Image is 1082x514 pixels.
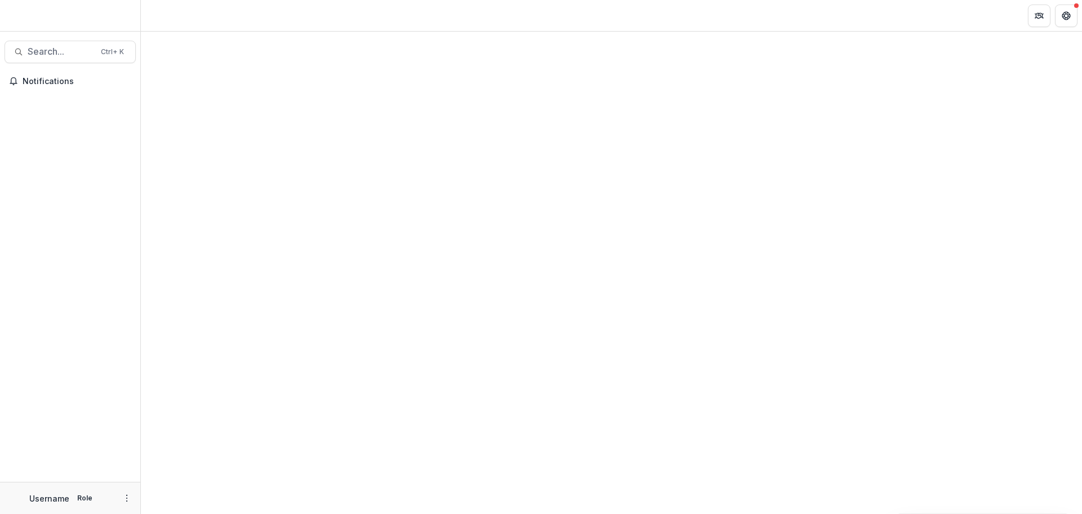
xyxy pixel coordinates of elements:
nav: breadcrumb [145,7,193,24]
button: Get Help [1055,5,1077,27]
button: More [120,491,134,505]
p: Username [29,493,69,504]
div: Ctrl + K [99,46,126,58]
button: Notifications [5,72,136,90]
span: Notifications [23,77,131,86]
p: Role [74,493,96,503]
span: Search... [28,46,94,57]
button: Search... [5,41,136,63]
button: Partners [1028,5,1050,27]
